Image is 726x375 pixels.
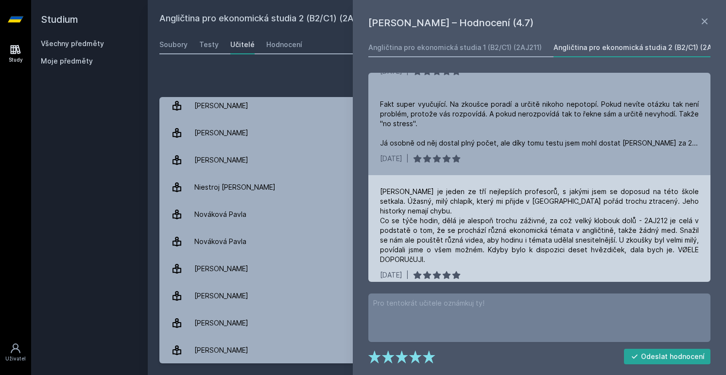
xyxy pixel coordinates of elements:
[159,35,188,54] a: Soubory
[159,40,188,49] div: Soubory
[159,147,714,174] a: [PERSON_NAME] 11 hodnocení 4.7
[194,259,248,278] div: [PERSON_NAME]
[380,270,402,280] div: [DATE]
[624,349,711,364] button: Odeslat hodnocení
[194,178,276,197] div: Niestroj [PERSON_NAME]
[194,232,246,251] div: Nováková Pavla
[159,174,714,201] a: Niestroj [PERSON_NAME] 2 hodnocení 5.0
[159,337,714,364] a: [PERSON_NAME] 9 hodnocení 3.4
[230,40,255,49] div: Učitelé
[41,56,93,66] span: Moje předměty
[199,35,219,54] a: Testy
[406,270,409,280] div: |
[41,39,104,48] a: Všechny předměty
[199,40,219,49] div: Testy
[406,154,409,163] div: |
[5,355,26,362] div: Uživatel
[9,56,23,64] div: Study
[159,255,714,282] a: [PERSON_NAME] 6 hodnocení 5.0
[159,12,605,27] h2: Angličtina pro ekonomická studia 2 (B2/C1) (2AJ212)
[194,286,248,306] div: [PERSON_NAME]
[159,310,714,337] a: [PERSON_NAME] 8 hodnocení 3.5
[194,341,248,360] div: [PERSON_NAME]
[194,150,248,170] div: [PERSON_NAME]
[159,228,714,255] a: Nováková Pavla 13 hodnocení 4.5
[230,35,255,54] a: Učitelé
[194,96,248,115] div: [PERSON_NAME]
[266,40,302,49] div: Hodnocení
[380,187,699,264] div: [PERSON_NAME] je jeden ze tří nejlepších profesorů, s jakými jsem se doposud na této škole setkal...
[159,119,714,147] a: [PERSON_NAME] 7 hodnocení 4.7
[194,205,246,224] div: Nováková Pavla
[380,154,402,163] div: [DATE]
[194,123,248,143] div: [PERSON_NAME]
[159,282,714,310] a: [PERSON_NAME] 22 hodnocení 4.7
[159,201,714,228] a: Nováková Pavla 4 hodnocení 4.8
[2,338,29,367] a: Uživatel
[2,39,29,68] a: Study
[266,35,302,54] a: Hodnocení
[194,313,248,333] div: [PERSON_NAME]
[159,92,714,119] a: [PERSON_NAME] 9 hodnocení 3.9
[380,99,699,148] div: Fakt super vyučující. Na zkoušce poradí a určitě nikoho nepotopí. Pokud nevíte otázku tak není pr...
